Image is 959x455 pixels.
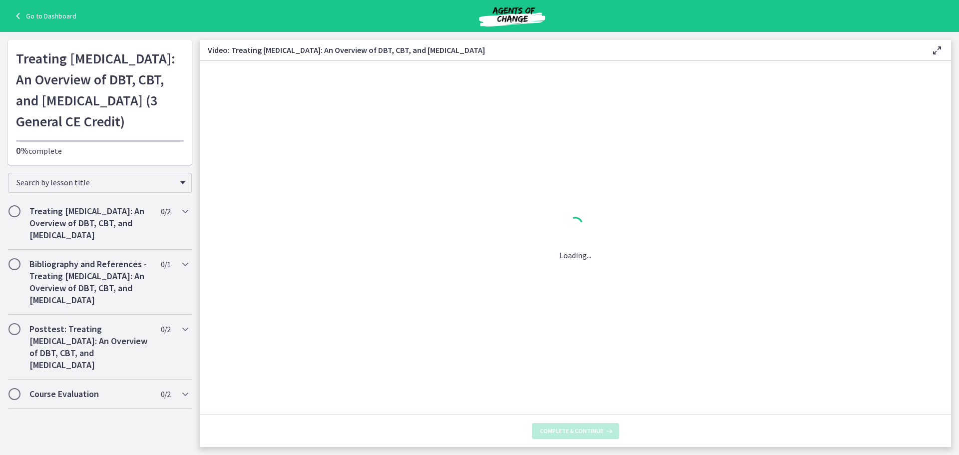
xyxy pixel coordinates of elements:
span: Search by lesson title [16,177,175,187]
div: 1 [559,214,591,237]
h2: Treating [MEDICAL_DATA]: An Overview of DBT, CBT, and [MEDICAL_DATA] [29,205,151,241]
span: 0% [16,145,28,156]
div: Search by lesson title [8,173,192,193]
h2: Bibliography and References - Treating [MEDICAL_DATA]: An Overview of DBT, CBT, and [MEDICAL_DATA] [29,258,151,306]
h3: Video: Treating [MEDICAL_DATA]: An Overview of DBT, CBT, and [MEDICAL_DATA] [208,44,915,56]
h1: Treating [MEDICAL_DATA]: An Overview of DBT, CBT, and [MEDICAL_DATA] (3 General CE Credit) [16,48,184,132]
span: 0 / 2 [161,205,170,217]
a: Go to Dashboard [12,10,76,22]
img: Agents of Change [452,4,572,28]
span: 0 / 2 [161,388,170,400]
span: 0 / 1 [161,258,170,270]
p: complete [16,145,184,157]
button: Complete & continue [532,423,619,439]
span: 0 / 2 [161,323,170,335]
span: Complete & continue [540,427,603,435]
h2: Posttest: Treating [MEDICAL_DATA]: An Overview of DBT, CBT, and [MEDICAL_DATA] [29,323,151,371]
h2: Course Evaluation [29,388,151,400]
p: Loading... [559,249,591,261]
